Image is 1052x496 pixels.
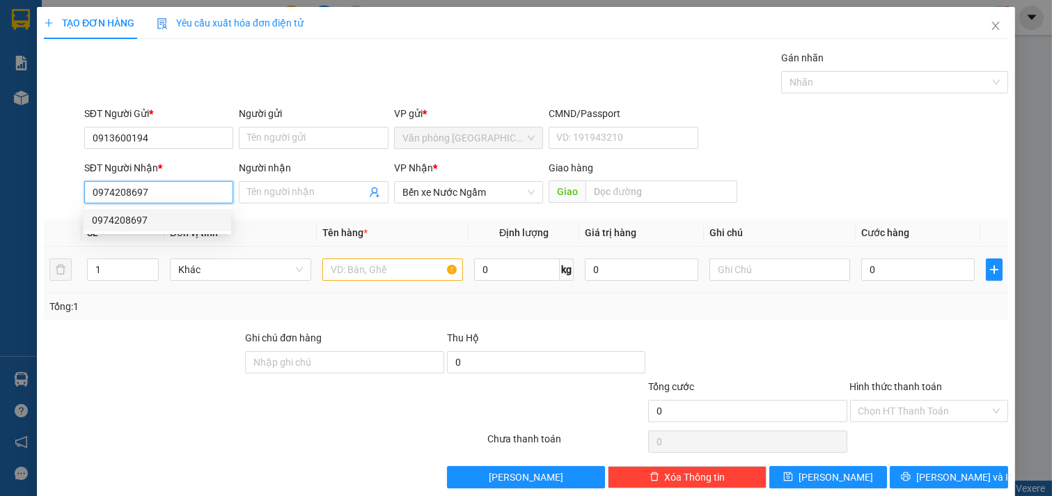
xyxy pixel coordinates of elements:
[7,38,17,48] span: phone
[84,160,234,176] div: SĐT Người Nhận
[44,18,54,28] span: plus
[394,106,544,121] div: VP gửi
[49,299,407,314] div: Tổng: 1
[178,259,303,280] span: Khác
[850,381,943,392] label: Hình thức thanh toán
[369,187,380,198] span: user-add
[44,17,134,29] span: TẠO ĐƠN HÀNG
[245,351,443,373] input: Ghi chú đơn hàng
[585,227,636,238] span: Giá trị hàng
[549,180,586,203] span: Giao
[783,472,793,483] span: save
[549,162,593,173] span: Giao hàng
[585,258,698,281] input: 0
[499,227,549,238] span: Định lượng
[781,52,824,63] label: Gán nhãn
[709,258,851,281] input: Ghi Chú
[608,466,767,488] button: deleteXóa Thông tin
[245,332,322,343] label: Ghi chú đơn hàng
[157,18,168,29] img: icon
[447,332,479,343] span: Thu Hộ
[665,470,725,485] span: Xóa Thông tin
[96,23,106,33] span: phone
[987,264,1002,275] span: plus
[560,258,574,281] span: kg
[322,258,464,281] input: VD: Bàn, Ghế
[890,466,1008,488] button: printer[PERSON_NAME] và In
[650,472,659,483] span: delete
[239,160,388,176] div: Người nhận
[486,431,647,456] div: Chưa thanh toán
[861,227,909,238] span: Cước hàng
[901,472,911,483] span: printer
[549,106,698,121] div: CMND/Passport
[402,127,535,148] span: Văn phòng Đà Lạt
[586,180,737,203] input: Dọc đường
[157,17,304,29] span: Yêu cầu xuất hóa đơn điện tử
[84,106,234,121] div: SĐT Người Gửi
[322,227,368,238] span: Tên hàng
[648,381,694,392] span: Tổng cước
[49,258,72,281] button: delete
[394,162,433,173] span: VP Nhận
[990,20,1001,31] span: close
[92,212,223,228] div: 0974208697
[447,466,606,488] button: [PERSON_NAME]
[84,209,231,231] div: 0974208697
[96,22,175,49] b: 02633 815 521, 0918 433416
[799,470,873,485] span: [PERSON_NAME]
[7,86,202,113] div: Phiếu gửi hàng
[986,258,1003,281] button: plus
[402,182,535,203] span: Bến xe Nước Ngầm
[916,470,1014,485] span: [PERSON_NAME] và In
[7,38,91,79] b: 02633 815521, 0981 169432, 0918 433416
[239,106,388,121] div: Người gửi
[976,7,1015,46] button: Close
[489,470,563,485] span: [PERSON_NAME]
[704,219,856,247] th: Ghi chú
[769,466,888,488] button: save[PERSON_NAME]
